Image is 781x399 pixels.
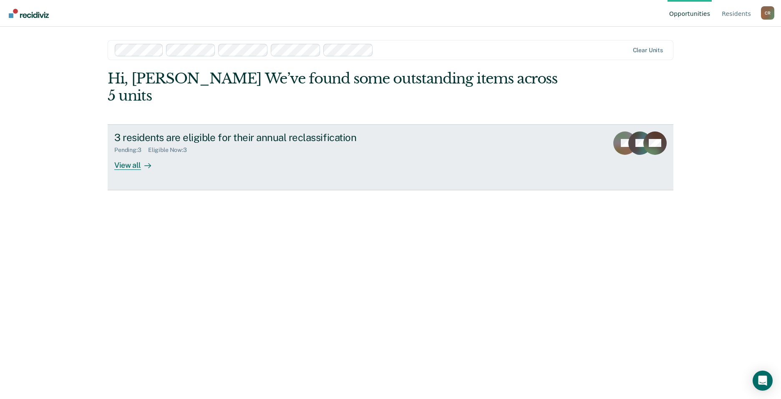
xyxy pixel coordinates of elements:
[148,146,194,154] div: Eligible Now : 3
[633,47,663,54] div: Clear units
[9,9,49,18] img: Recidiviz
[761,6,774,20] button: Profile dropdown button
[108,124,673,190] a: 3 residents are eligible for their annual reclassificationPending:3Eligible Now:3View all
[761,6,774,20] div: C R
[114,154,161,170] div: View all
[114,146,148,154] div: Pending : 3
[114,131,407,144] div: 3 residents are eligible for their annual reclassification
[753,371,773,391] div: Open Intercom Messenger
[108,70,560,104] div: Hi, [PERSON_NAME] We’ve found some outstanding items across 5 units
